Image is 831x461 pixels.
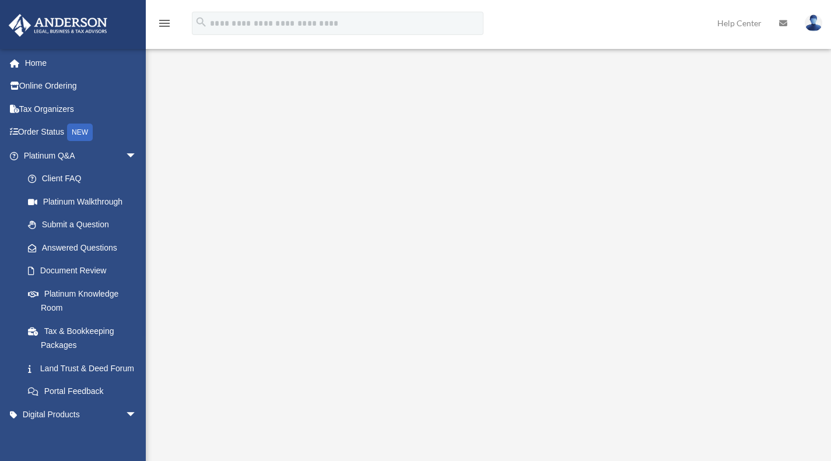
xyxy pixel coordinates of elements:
a: menu [157,20,171,30]
a: Home [8,51,155,75]
a: Tax & Bookkeeping Packages [16,319,155,357]
iframe: <span data-mce-type="bookmark" style="display: inline-block; width: 0px; overflow: hidden; line-h... [172,68,802,417]
a: Submit a Question [16,213,155,237]
a: Land Trust & Deed Forum [16,357,155,380]
a: Client FAQ [16,167,155,191]
div: NEW [67,124,93,141]
a: Tax Organizers [8,97,155,121]
img: Anderson Advisors Platinum Portal [5,14,111,37]
a: Order StatusNEW [8,121,155,145]
img: User Pic [805,15,822,31]
a: Answered Questions [16,236,155,259]
i: menu [157,16,171,30]
a: Platinum Walkthrough [16,190,149,213]
a: Online Ordering [8,75,155,98]
a: Platinum Knowledge Room [16,282,155,319]
a: Digital Productsarrow_drop_down [8,403,155,426]
span: arrow_drop_down [125,403,149,427]
a: Platinum Q&Aarrow_drop_down [8,144,155,167]
a: Document Review [16,259,155,283]
i: search [195,16,208,29]
span: arrow_drop_down [125,144,149,168]
a: Portal Feedback [16,380,155,403]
